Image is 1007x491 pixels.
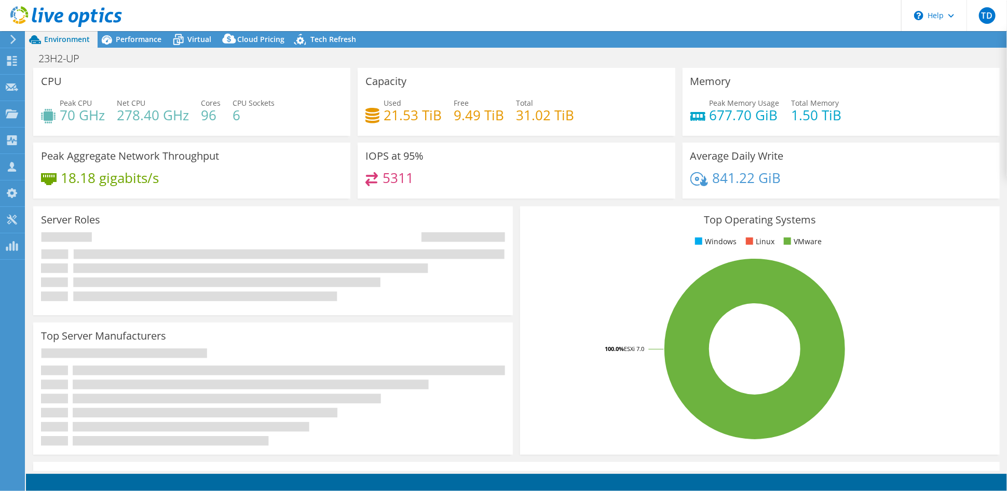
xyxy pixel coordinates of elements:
h4: 278.40 GHz [117,109,189,121]
h4: 5311 [383,172,414,184]
h3: Server Roles [41,214,100,226]
h3: CPU [41,76,62,87]
span: Tech Refresh [310,34,356,44]
h4: 21.53 TiB [384,109,442,121]
span: Cloud Pricing [237,34,284,44]
span: TD [979,7,996,24]
h4: 677.70 GiB [710,109,780,121]
span: Performance [116,34,161,44]
h4: 31.02 TiB [516,109,574,121]
span: Environment [44,34,90,44]
h4: 9.49 TiB [454,109,504,121]
li: Linux [743,236,774,247]
span: Used [384,98,401,108]
span: CPU Sockets [233,98,275,108]
h4: 1.50 TiB [792,109,842,121]
h3: Capacity [365,76,406,87]
span: Total [516,98,533,108]
h3: Top Operating Systems [528,214,992,226]
h4: 6 [233,109,275,121]
h3: Average Daily Write [690,150,784,162]
h4: 96 [201,109,221,121]
h4: 70 GHz [60,109,105,121]
h1: 23H2-UP [34,53,96,64]
span: Net CPU [117,98,145,108]
svg: \n [914,11,923,20]
span: Peak CPU [60,98,92,108]
span: Total Memory [792,98,839,108]
li: VMware [781,236,822,247]
h4: 18.18 gigabits/s [61,172,159,184]
span: Cores [201,98,221,108]
span: Free [454,98,469,108]
span: Virtual [187,34,211,44]
tspan: 100.0% [605,345,624,353]
h4: 841.22 GiB [712,172,781,184]
li: Windows [692,236,737,247]
h3: Top Server Manufacturers [41,330,166,342]
h3: IOPS at 95% [365,150,424,162]
span: Peak Memory Usage [710,98,780,108]
h3: Peak Aggregate Network Throughput [41,150,219,162]
h3: Memory [690,76,731,87]
tspan: ESXi 7.0 [624,345,644,353]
